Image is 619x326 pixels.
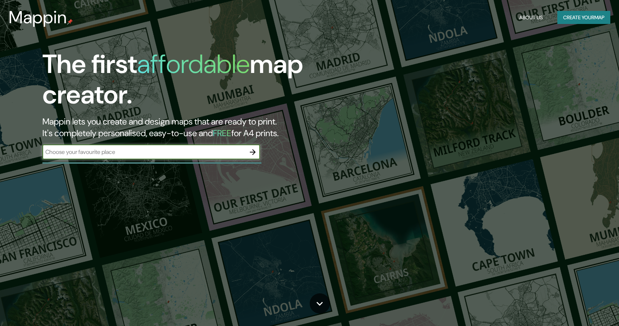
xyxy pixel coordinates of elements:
h2: Mappin lets you create and design maps that are ready to print. It's completely personalised, eas... [42,116,352,139]
button: About Us [516,11,546,24]
img: mappin-pin [67,19,73,25]
input: Choose your favourite place [42,148,245,156]
h3: Mappin [9,7,67,28]
h1: The first map creator. [42,49,352,116]
button: Create yourmap [557,11,610,24]
h5: FREE [213,127,231,139]
h1: affordable [137,47,250,81]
